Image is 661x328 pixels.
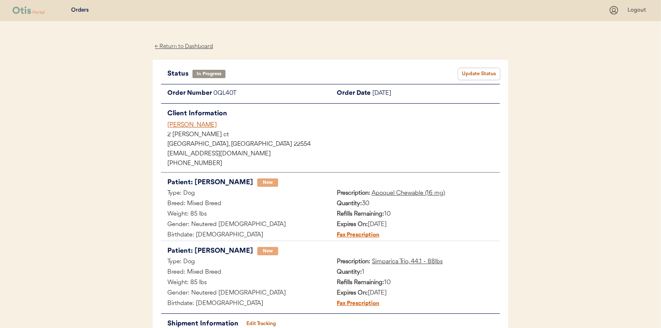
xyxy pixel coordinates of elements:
div: Breed: Mixed Breed [161,267,330,278]
div: Status [167,68,192,80]
div: Type: Dog [161,188,330,199]
div: Birthdate: [DEMOGRAPHIC_DATA] [161,230,330,241]
strong: Quantity: [337,201,362,207]
u: Apoquel Chewable (16 mg) [371,190,445,196]
div: Fax Prescription [330,299,379,309]
div: Patient: [PERSON_NAME] [167,245,253,257]
strong: Refills Remaining: [337,280,384,286]
button: Update Status [458,68,500,80]
u: Simparica Trio, 44.1 - 88lbs [372,259,443,265]
div: 30 [330,199,500,209]
div: 10 [330,209,500,220]
div: Fax Prescription [330,230,379,241]
div: Weight: 85 lbs [161,278,330,288]
div: [EMAIL_ADDRESS][DOMAIN_NAME] [167,151,500,157]
strong: Quantity: [337,269,362,275]
div: Client Information [167,108,500,120]
div: Weight: 85 lbs [161,209,330,220]
div: 1 [330,267,500,278]
div: [PERSON_NAME] [167,121,500,130]
div: Patient: [PERSON_NAME] [167,177,253,188]
strong: Expires On: [337,221,368,228]
div: Gender: Neutered [DEMOGRAPHIC_DATA] [161,288,330,299]
div: [GEOGRAPHIC_DATA], [GEOGRAPHIC_DATA] 22554 [167,142,500,147]
div: Type: Dog [161,257,330,267]
div: Order Date [330,89,372,99]
div: [PHONE_NUMBER] [167,161,500,167]
div: ← Return to Dashboard [153,42,215,51]
div: Logout [628,6,648,15]
div: Breed: Mixed Breed [161,199,330,209]
strong: Expires On: [337,290,368,296]
div: [DATE] [330,220,500,230]
div: 2 [PERSON_NAME] ct [167,132,500,138]
strong: Refills Remaining: [337,211,384,217]
strong: Prescription: [337,259,370,265]
div: Orders [71,6,89,15]
div: Birthdate: [DEMOGRAPHIC_DATA] [161,299,330,309]
div: 10 [330,278,500,288]
div: [DATE] [330,288,500,299]
div: 0QL40T [213,89,330,99]
div: Gender: Neutered [DEMOGRAPHIC_DATA] [161,220,330,230]
strong: Prescription: [337,190,370,196]
div: [DATE] [372,89,500,99]
div: Order Number [161,89,213,99]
